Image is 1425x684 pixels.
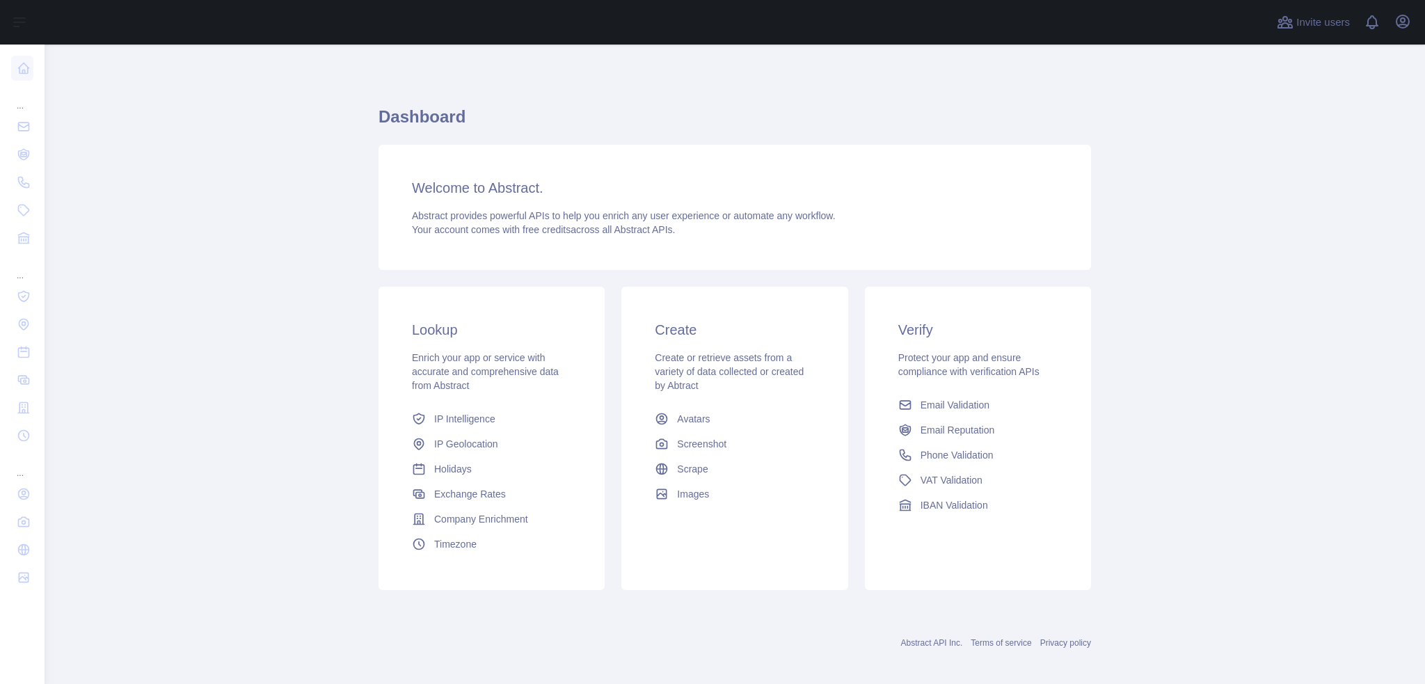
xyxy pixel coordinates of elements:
[406,532,577,557] a: Timezone
[434,487,506,501] span: Exchange Rates
[921,423,995,437] span: Email Reputation
[523,224,571,235] span: free credits
[898,352,1040,377] span: Protect your app and ensure compliance with verification APIs
[434,462,472,476] span: Holidays
[893,392,1063,417] a: Email Validation
[921,448,994,462] span: Phone Validation
[901,638,963,648] a: Abstract API Inc.
[893,417,1063,443] a: Email Reputation
[11,83,33,111] div: ...
[434,437,498,451] span: IP Geolocation
[434,512,528,526] span: Company Enrichment
[898,320,1058,340] h3: Verify
[434,537,477,551] span: Timezone
[412,224,675,235] span: Your account comes with across all Abstract APIs.
[649,406,820,431] a: Avatars
[379,106,1091,139] h1: Dashboard
[406,456,577,482] a: Holidays
[11,253,33,281] div: ...
[649,431,820,456] a: Screenshot
[434,412,495,426] span: IP Intelligence
[677,487,709,501] span: Images
[655,320,814,340] h3: Create
[655,352,804,391] span: Create or retrieve assets from a variety of data collected or created by Abtract
[677,437,726,451] span: Screenshot
[406,431,577,456] a: IP Geolocation
[677,412,710,426] span: Avatars
[893,493,1063,518] a: IBAN Validation
[1274,11,1353,33] button: Invite users
[921,498,988,512] span: IBAN Validation
[406,482,577,507] a: Exchange Rates
[1296,15,1350,31] span: Invite users
[412,178,1058,198] h3: Welcome to Abstract.
[412,352,559,391] span: Enrich your app or service with accurate and comprehensive data from Abstract
[921,398,989,412] span: Email Validation
[893,468,1063,493] a: VAT Validation
[11,451,33,479] div: ...
[677,462,708,476] span: Scrape
[406,507,577,532] a: Company Enrichment
[412,320,571,340] h3: Lookup
[921,473,982,487] span: VAT Validation
[406,406,577,431] a: IP Intelligence
[412,210,836,221] span: Abstract provides powerful APIs to help you enrich any user experience or automate any workflow.
[649,482,820,507] a: Images
[971,638,1031,648] a: Terms of service
[893,443,1063,468] a: Phone Validation
[1040,638,1091,648] a: Privacy policy
[649,456,820,482] a: Scrape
